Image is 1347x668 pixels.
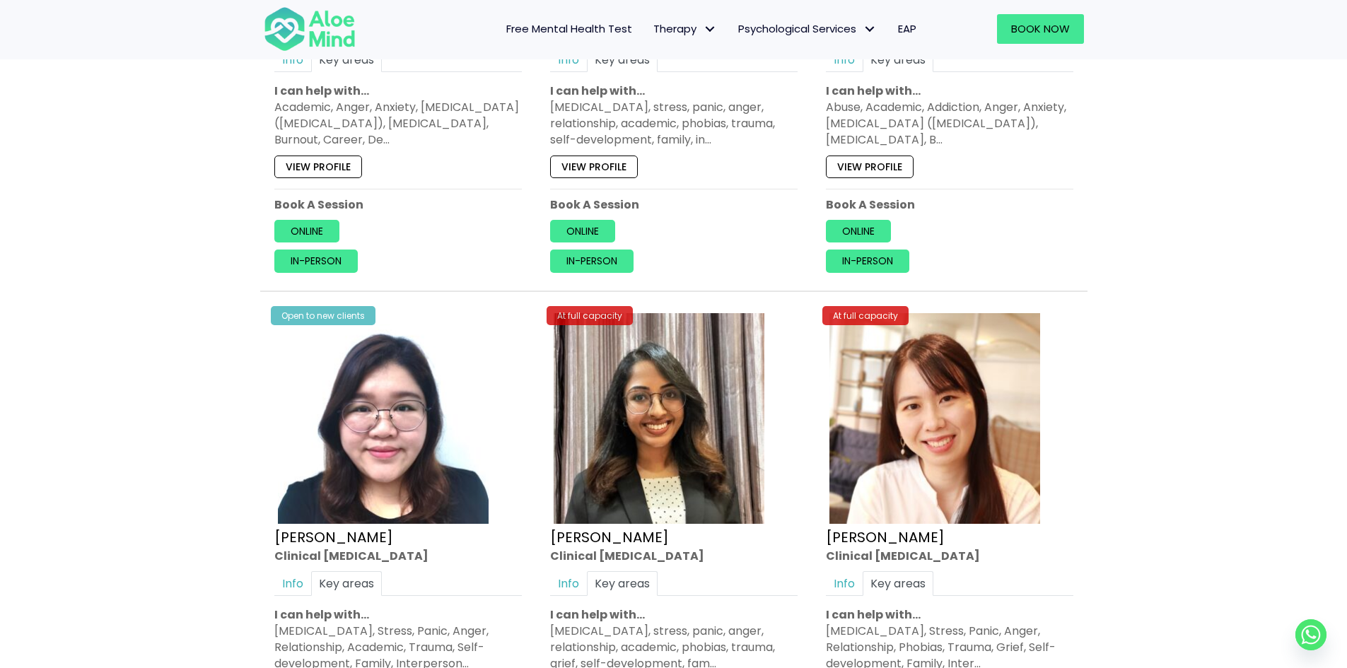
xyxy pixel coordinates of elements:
p: I can help with… [826,83,1073,99]
p: I can help with… [274,607,522,623]
img: Aloe mind Logo [264,6,356,52]
span: EAP [898,21,916,36]
a: [PERSON_NAME] [274,527,393,547]
p: Book A Session [550,197,798,213]
a: Key areas [863,571,933,596]
div: Open to new clients [271,306,375,325]
a: In-person [274,250,358,273]
a: Info [274,571,311,596]
span: Psychological Services [738,21,877,36]
a: Key areas [587,571,658,596]
img: Wei Shan_Profile-300×300 [278,313,489,524]
img: Kher-Yin-Profile-300×300 [829,313,1040,524]
a: Key areas [311,571,382,596]
a: [PERSON_NAME] [550,527,669,547]
div: Abuse, Academic, Addiction, Anger, Anxiety, [MEDICAL_DATA] ([MEDICAL_DATA]), [MEDICAL_DATA], B… [826,99,1073,148]
span: Free Mental Health Test [506,21,632,36]
span: Book Now [1011,21,1070,36]
a: Info [550,47,587,72]
img: croped-Anita_Profile-photo-300×300 [554,313,764,524]
div: At full capacity [547,306,633,325]
a: View profile [826,156,914,178]
a: Key areas [311,47,382,72]
span: Therapy [653,21,717,36]
a: Key areas [863,47,933,72]
span: Therapy: submenu [700,19,721,40]
div: At full capacity [822,306,909,325]
nav: Menu [374,14,927,44]
a: Online [550,220,615,242]
p: Book A Session [274,197,522,213]
a: EAP [887,14,927,44]
a: Info [550,571,587,596]
a: View profile [274,156,362,178]
a: In-person [826,250,909,273]
a: [PERSON_NAME] [826,527,945,547]
a: Info [826,47,863,72]
div: Academic, Anger, Anxiety, [MEDICAL_DATA] ([MEDICAL_DATA]), [MEDICAL_DATA], Burnout, Career, De… [274,99,522,148]
a: Free Mental Health Test [496,14,643,44]
p: Book A Session [826,197,1073,213]
span: Psychological Services: submenu [860,19,880,40]
a: Psychological ServicesPsychological Services: submenu [728,14,887,44]
p: I can help with… [274,83,522,99]
a: Book Now [997,14,1084,44]
a: In-person [550,250,634,273]
div: Clinical [MEDICAL_DATA] [274,548,522,564]
a: Online [826,220,891,242]
p: I can help with… [826,607,1073,623]
a: Key areas [587,47,658,72]
div: Clinical [MEDICAL_DATA] [826,548,1073,564]
div: [MEDICAL_DATA], stress, panic, anger, relationship, academic, phobias, trauma, self-development, ... [550,99,798,148]
a: View profile [550,156,638,178]
a: TherapyTherapy: submenu [643,14,728,44]
div: Clinical [MEDICAL_DATA] [550,548,798,564]
a: Online [274,220,339,242]
a: Whatsapp [1295,619,1326,650]
a: Info [274,47,311,72]
p: I can help with… [550,607,798,623]
p: I can help with… [550,83,798,99]
a: Info [826,571,863,596]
